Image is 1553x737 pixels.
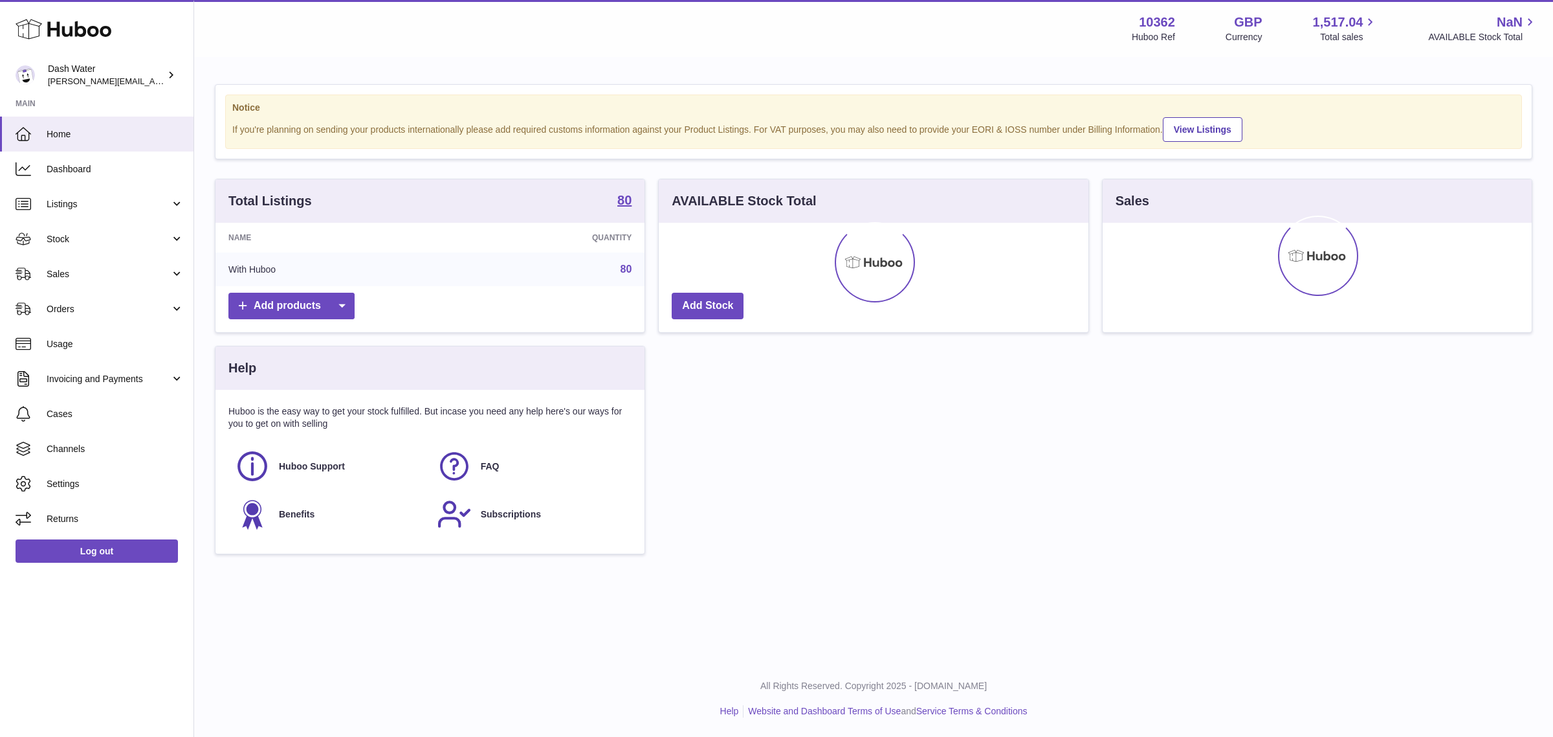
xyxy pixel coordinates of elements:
[1497,14,1523,31] span: NaN
[748,706,901,716] a: Website and Dashboard Terms of Use
[47,163,184,176] span: Dashboard
[1132,31,1175,43] div: Huboo Ref
[437,449,626,484] a: FAQ
[617,194,632,207] strong: 80
[481,460,500,473] span: FAQ
[47,373,170,385] span: Invoicing and Payments
[47,233,170,245] span: Stock
[279,460,345,473] span: Huboo Support
[215,253,442,286] td: With Huboo
[228,192,312,210] h3: Total Listings
[47,513,184,525] span: Returns
[48,76,259,86] span: [PERSON_NAME][EMAIL_ADDRESS][DOMAIN_NAME]
[47,303,170,315] span: Orders
[47,268,170,280] span: Sales
[743,705,1027,718] li: and
[672,192,816,210] h3: AVAILABLE Stock Total
[617,194,632,209] a: 80
[1139,14,1175,31] strong: 10362
[16,539,178,563] a: Log out
[1163,117,1242,142] a: View Listings
[1320,31,1378,43] span: Total sales
[916,706,1028,716] a: Service Terms & Conditions
[720,706,739,716] a: Help
[204,680,1543,692] p: All Rights Reserved. Copyright 2025 - [DOMAIN_NAME]
[437,497,626,532] a: Subscriptions
[481,508,541,521] span: Subscriptions
[232,115,1515,142] div: If you're planning on sending your products internationally please add required customs informati...
[1313,14,1363,31] span: 1,517.04
[16,65,35,85] img: james@dash-water.com
[47,478,184,490] span: Settings
[47,128,184,141] span: Home
[228,293,355,319] a: Add products
[228,405,632,430] p: Huboo is the easy way to get your stock fulfilled. But incase you need any help here's our ways f...
[621,264,632,275] a: 80
[1226,31,1262,43] div: Currency
[1116,192,1149,210] h3: Sales
[47,198,170,210] span: Listings
[672,293,743,319] a: Add Stock
[228,359,256,377] h3: Help
[1428,14,1537,43] a: NaN AVAILABLE Stock Total
[442,223,644,253] th: Quantity
[235,449,424,484] a: Huboo Support
[47,408,184,420] span: Cases
[48,63,164,87] div: Dash Water
[1234,14,1262,31] strong: GBP
[235,497,424,532] a: Benefits
[232,102,1515,114] strong: Notice
[1313,14,1378,43] a: 1,517.04 Total sales
[215,223,442,253] th: Name
[47,338,184,350] span: Usage
[47,443,184,455] span: Channels
[1428,31,1537,43] span: AVAILABLE Stock Total
[279,508,314,521] span: Benefits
